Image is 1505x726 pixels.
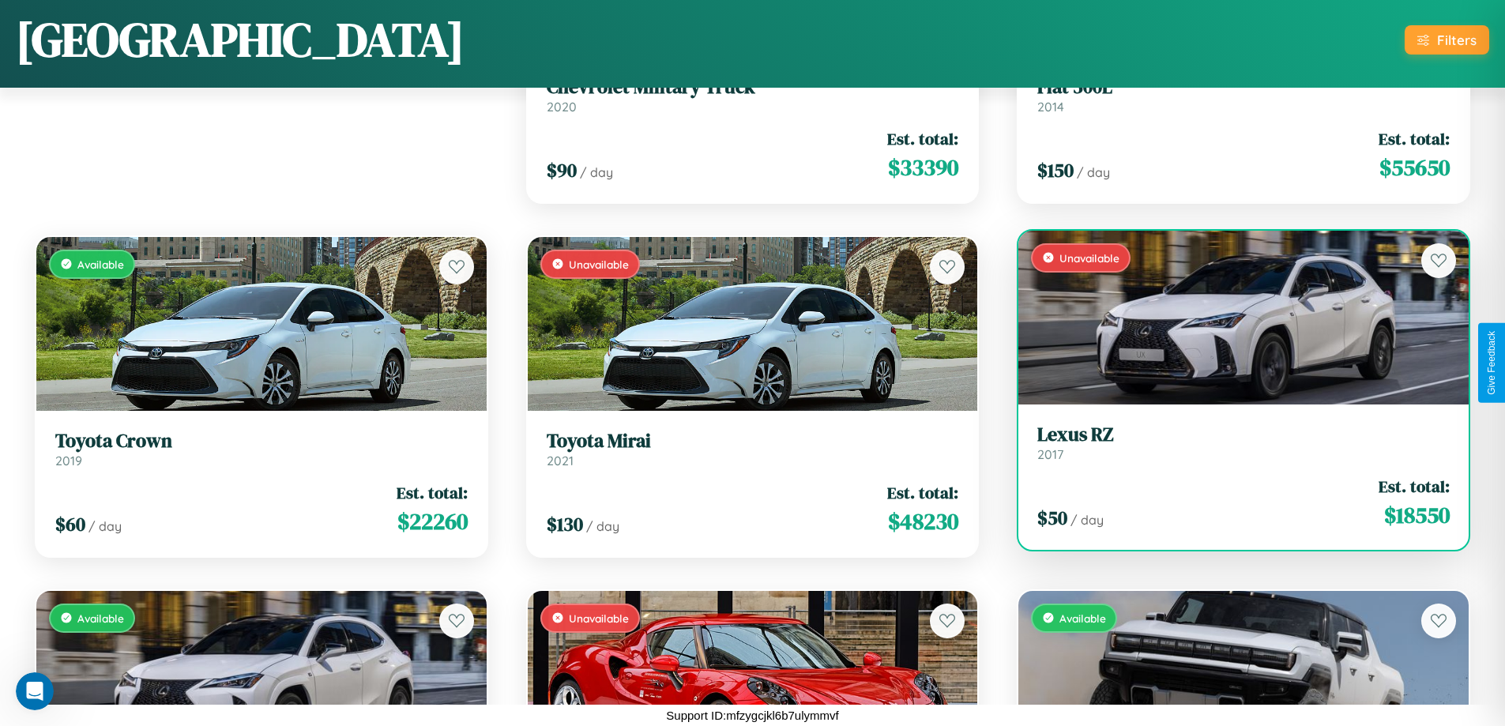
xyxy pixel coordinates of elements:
h3: Lexus RZ [1037,423,1450,446]
span: Available [77,258,124,271]
a: Lexus RZ2017 [1037,423,1450,462]
span: 2021 [547,453,574,468]
span: $ 90 [547,157,577,183]
div: Give Feedback [1486,331,1497,395]
span: / day [1077,164,1110,180]
span: Available [1059,611,1106,625]
span: 2014 [1037,99,1064,115]
span: / day [88,518,122,534]
iframe: Intercom live chat [16,672,54,710]
span: Unavailable [569,258,629,271]
span: Est. total: [1379,475,1450,498]
span: / day [586,518,619,534]
span: $ 33390 [888,152,958,183]
span: / day [580,164,613,180]
span: Unavailable [1059,251,1119,265]
button: Filters [1405,25,1489,55]
span: Est. total: [887,127,958,150]
span: $ 50 [1037,505,1067,531]
span: $ 60 [55,511,85,537]
div: Filters [1437,32,1477,48]
span: 2020 [547,99,577,115]
a: Toyota Mirai2021 [547,430,959,468]
span: $ 18550 [1384,499,1450,531]
span: $ 130 [547,511,583,537]
h3: Toyota Crown [55,430,468,453]
span: / day [1070,512,1104,528]
span: Unavailable [569,611,629,625]
a: Chevrolet Military Truck2020 [547,76,959,115]
span: 2019 [55,453,82,468]
span: 2017 [1037,446,1063,462]
span: $ 55650 [1379,152,1450,183]
span: Available [77,611,124,625]
span: Est. total: [1379,127,1450,150]
a: Toyota Crown2019 [55,430,468,468]
h1: [GEOGRAPHIC_DATA] [16,7,465,72]
span: Est. total: [887,481,958,504]
span: $ 150 [1037,157,1074,183]
p: Support ID: mfzygcjkl6b7ulymmvf [666,705,838,726]
span: Est. total: [397,481,468,504]
span: $ 22260 [397,506,468,537]
span: $ 48230 [888,506,958,537]
h3: Chevrolet Military Truck [547,76,959,99]
h3: Toyota Mirai [547,430,959,453]
h3: Fiat 500L [1037,76,1450,99]
a: Fiat 500L2014 [1037,76,1450,115]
